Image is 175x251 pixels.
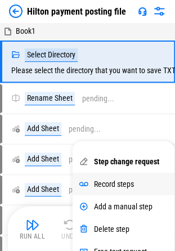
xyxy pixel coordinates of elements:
[69,186,101,194] div: pending...
[94,225,129,234] div: Delete step
[94,202,152,211] div: Add a manual step
[69,155,101,164] div: pending...
[94,157,159,166] div: Step change request
[94,180,134,189] div: Record steps
[25,122,61,136] div: Add Sheet
[152,5,166,18] img: Settings menu
[26,218,39,231] img: Run All
[20,233,45,240] div: Run All
[69,125,101,133] div: pending...
[25,48,78,62] div: Select Directory
[82,95,114,103] div: pending...
[25,153,61,166] div: Add Sheet
[15,215,51,242] button: Run All
[138,7,147,16] img: Support
[16,26,35,35] span: Book1
[27,6,126,17] div: Hilton payment posting file
[25,92,75,105] div: Rename Sheet
[25,183,61,196] div: Add Sheet
[9,5,23,18] img: Back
